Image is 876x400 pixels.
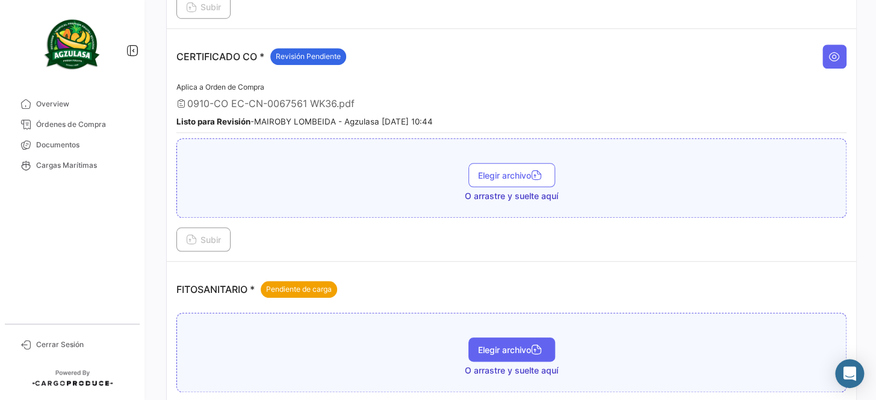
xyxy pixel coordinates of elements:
span: Documentos [36,140,130,150]
button: Elegir archivo [468,163,555,187]
span: Pendiente de carga [266,284,332,295]
span: Órdenes de Compra [36,119,130,130]
span: 0910-CO EC-CN-0067561 WK36.pdf [187,97,355,109]
span: Cerrar Sesión [36,339,130,350]
button: Subir [176,227,231,251]
p: FITOSANITARIO * [176,281,337,298]
img: agzulasa-logo.png [42,14,102,75]
p: CERTIFICADO CO * [176,48,346,65]
span: Subir [186,2,221,12]
a: Cargas Marítimas [10,155,135,176]
small: - MAIROBY LOMBEIDA - Agzulasa [DATE] 10:44 [176,117,433,126]
span: Elegir archivo [478,345,545,355]
b: Listo para Revisión [176,117,250,126]
span: Aplica a Orden de Compra [176,82,264,91]
span: Cargas Marítimas [36,160,130,171]
button: Elegir archivo [468,337,555,362]
span: Elegir archivo [478,170,545,180]
span: O arrastre y suelte aquí [465,365,558,377]
span: O arrastre y suelte aquí [465,190,558,202]
span: Subir [186,235,221,245]
span: Revisión Pendiente [276,51,341,62]
span: Overview [36,99,130,109]
a: Overview [10,94,135,114]
div: Abrir Intercom Messenger [835,359,864,388]
a: Órdenes de Compra [10,114,135,135]
a: Documentos [10,135,135,155]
